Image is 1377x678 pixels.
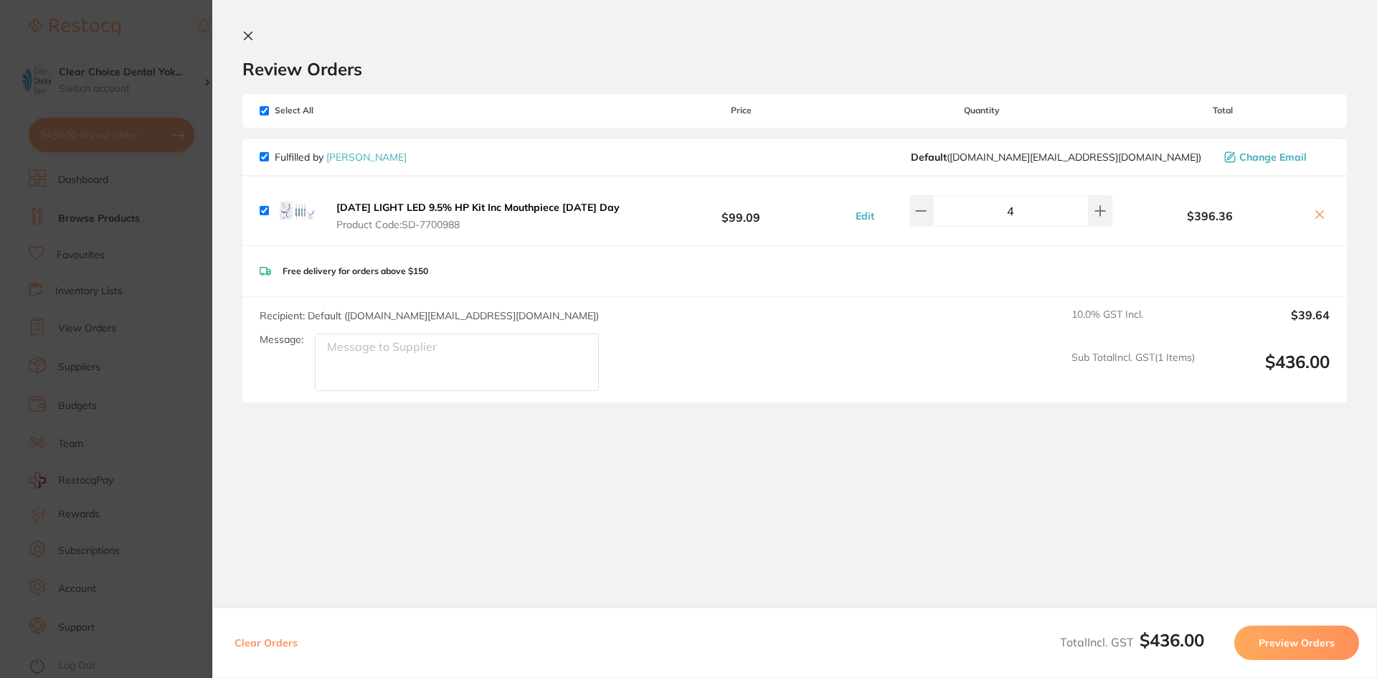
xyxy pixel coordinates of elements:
button: [DATE] LIGHT LED 9.5% HP Kit Inc Mouthpiece [DATE] Day Product Code:SD-7700988 [332,201,624,231]
p: Fulfilled by [275,151,407,163]
b: [DATE] LIGHT LED 9.5% HP Kit Inc Mouthpiece [DATE] Day [336,201,620,214]
a: [PERSON_NAME] [326,151,407,164]
span: Sub Total Incl. GST ( 1 Items) [1071,352,1195,391]
b: Default [911,151,947,164]
span: customer.care@henryschein.com.au [911,151,1201,163]
label: Message: [260,334,303,346]
span: Recipient: Default ( [DOMAIN_NAME][EMAIL_ADDRESS][DOMAIN_NAME] ) [260,309,599,322]
b: $99.09 [634,197,848,224]
span: 10.0 % GST Incl. [1071,309,1195,340]
b: $436.00 [1140,629,1204,651]
b: $396.36 [1116,209,1304,222]
span: Total [1116,105,1330,116]
button: Edit [851,209,879,222]
output: $39.64 [1206,309,1330,340]
button: Clear Orders [230,626,302,660]
p: Free delivery for orders above $150 [283,266,428,276]
span: Quantity [848,105,1116,116]
span: Product Code: SD-7700988 [336,219,620,230]
span: Select All [260,105,403,116]
h2: Review Orders [242,58,1347,80]
output: $436.00 [1206,352,1330,391]
button: Preview Orders [1234,626,1359,660]
button: Change Email [1220,151,1330,164]
img: b2hnNzFpMA [275,188,321,234]
span: Change Email [1239,151,1307,163]
span: Total Incl. GST [1060,635,1204,649]
span: Price [634,105,848,116]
